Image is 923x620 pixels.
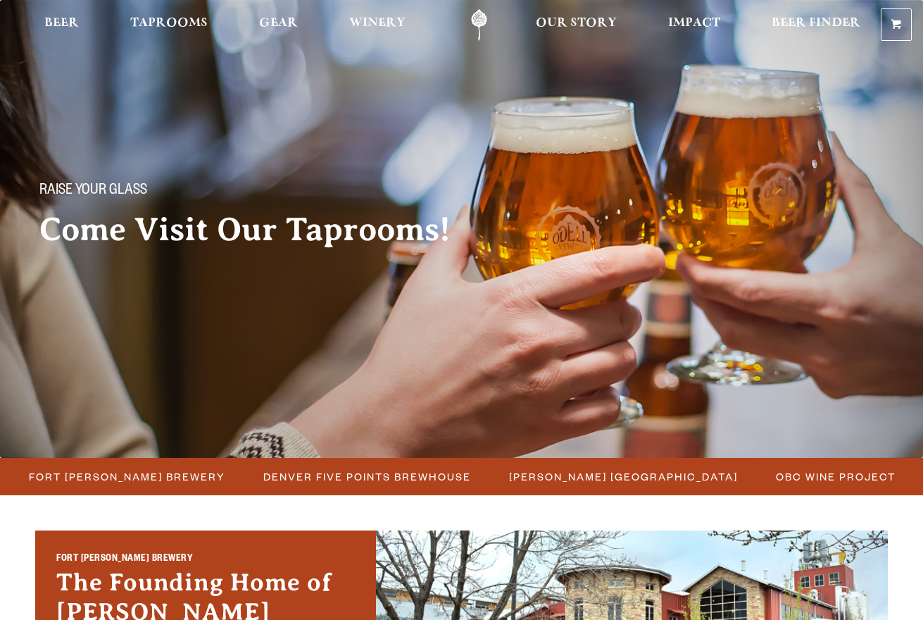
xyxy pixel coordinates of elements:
[39,212,479,247] h2: Come Visit Our Taprooms!
[255,466,478,487] a: Denver Five Points Brewhouse
[767,466,903,487] a: OBC Wine Project
[263,466,471,487] span: Denver Five Points Brewhouse
[29,466,225,487] span: Fort [PERSON_NAME] Brewery
[35,9,88,41] a: Beer
[762,9,869,41] a: Beer Finder
[20,466,232,487] a: Fort [PERSON_NAME] Brewery
[349,18,406,29] span: Winery
[130,18,208,29] span: Taprooms
[121,9,217,41] a: Taprooms
[39,182,147,201] span: Raise your glass
[509,466,738,487] span: [PERSON_NAME] [GEOGRAPHIC_DATA]
[776,466,896,487] span: OBC Wine Project
[536,18,617,29] span: Our Story
[44,18,79,29] span: Beer
[250,9,307,41] a: Gear
[501,466,745,487] a: [PERSON_NAME] [GEOGRAPHIC_DATA]
[772,18,860,29] span: Beer Finder
[259,18,298,29] span: Gear
[56,552,355,569] h2: Fort [PERSON_NAME] Brewery
[659,9,729,41] a: Impact
[340,9,415,41] a: Winery
[668,18,720,29] span: Impact
[527,9,626,41] a: Our Story
[453,9,506,41] a: Odell Home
